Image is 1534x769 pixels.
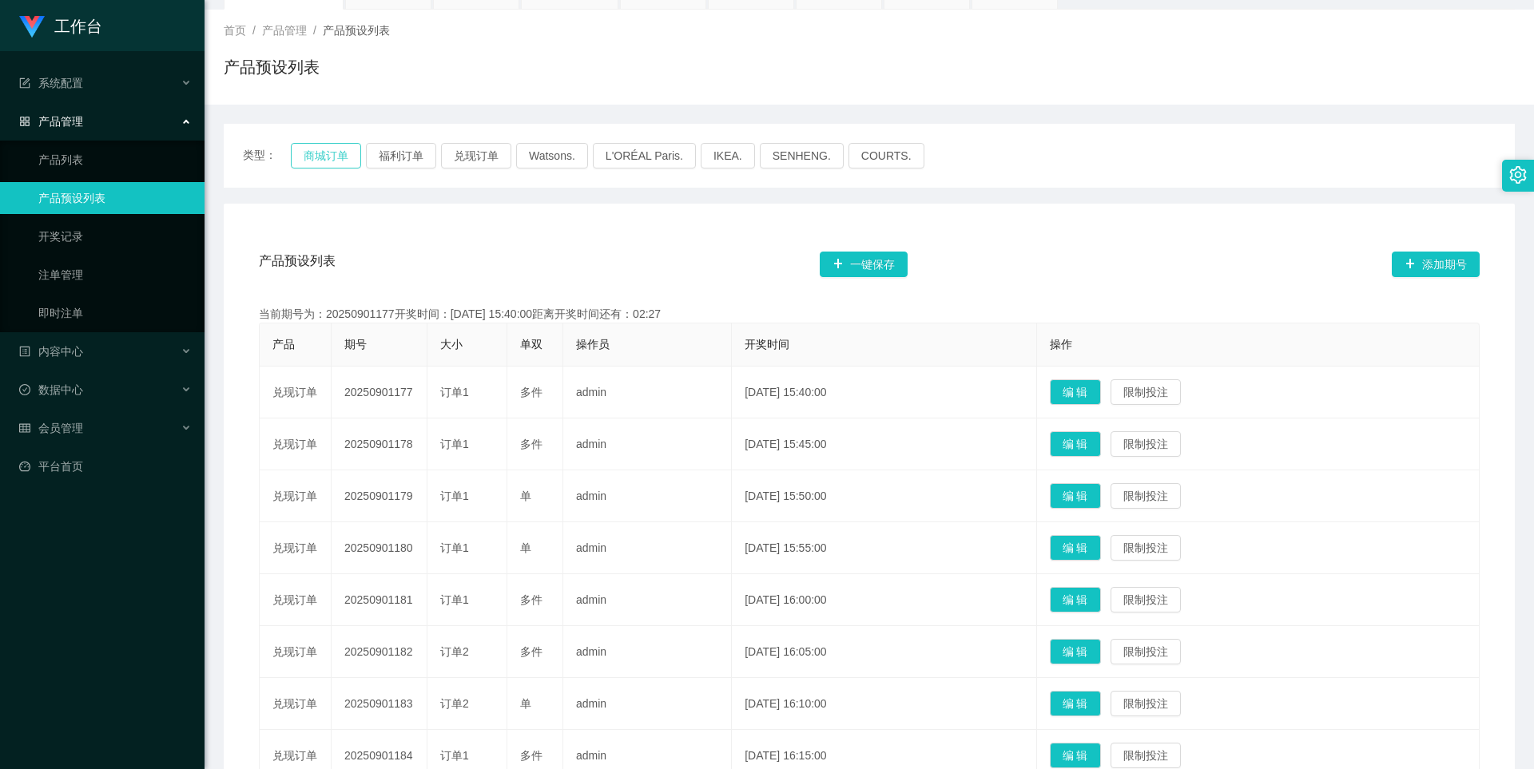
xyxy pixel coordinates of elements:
[440,749,469,762] span: 订单1
[732,470,1036,522] td: [DATE] 15:50:00
[323,24,390,37] span: 产品预设列表
[1111,379,1181,405] button: 限制投注
[563,522,732,574] td: admin
[260,626,332,678] td: 兑现订单
[19,19,102,32] a: 工作台
[760,143,844,168] button: SENHENG.
[440,645,469,658] span: 订单2
[1050,535,1101,561] button: 编 辑
[732,678,1036,730] td: [DATE] 16:10:00
[313,24,316,37] span: /
[19,450,192,482] a: 图标: dashboard平台首页
[38,220,192,252] a: 开奖记录
[1050,483,1101,509] button: 编 辑
[440,593,469,606] span: 订单1
[1111,743,1181,768] button: 限制投注
[520,386,542,398] span: 多件
[332,574,427,626] td: 20250901181
[332,522,427,574] td: 20250901180
[701,143,755,168] button: IKEA.
[1111,535,1181,561] button: 限制投注
[1509,166,1527,184] i: 图标: setting
[732,522,1036,574] td: [DATE] 15:55:00
[344,338,367,351] span: 期号
[272,338,295,351] span: 产品
[593,143,696,168] button: L'ORÉAL Paris.
[259,252,336,277] span: 产品预设列表
[252,24,256,37] span: /
[1050,431,1101,457] button: 编 辑
[19,16,45,38] img: logo.9652507e.png
[563,470,732,522] td: admin
[1111,431,1181,457] button: 限制投注
[520,645,542,658] span: 多件
[441,143,511,168] button: 兑现订单
[259,306,1480,323] div: 当前期号为：20250901177开奖时间：[DATE] 15:40:00距离开奖时间还有：02:27
[440,386,469,398] span: 订单1
[366,143,436,168] button: 福利订单
[224,55,320,79] h1: 产品预设列表
[563,367,732,418] td: admin
[332,418,427,470] td: 20250901178
[260,418,332,470] td: 兑现订单
[19,346,30,357] i: 图标: profile
[19,77,30,89] i: 图标: form
[260,522,332,574] td: 兑现订单
[260,678,332,730] td: 兑现订单
[1050,338,1072,351] span: 操作
[38,297,192,329] a: 即时注单
[732,574,1036,626] td: [DATE] 16:00:00
[1111,639,1181,664] button: 限制投注
[440,438,469,450] span: 订单1
[520,593,542,606] span: 多件
[19,384,30,395] i: 图标: check-circle-o
[563,574,732,626] td: admin
[332,470,427,522] td: 20250901179
[745,338,789,351] span: 开奖时间
[1111,483,1181,509] button: 限制投注
[19,422,83,434] span: 会员管理
[291,143,361,168] button: 商城订单
[516,143,588,168] button: Watsons.
[260,574,332,626] td: 兑现订单
[732,367,1036,418] td: [DATE] 15:40:00
[820,252,908,277] button: 图标: plus一键保存
[332,626,427,678] td: 20250901182
[260,470,332,522] td: 兑现订单
[520,541,531,554] span: 单
[19,77,83,89] span: 系统配置
[576,338,610,351] span: 操作员
[1050,587,1101,612] button: 编 辑
[224,24,246,37] span: 首页
[1392,252,1480,277] button: 图标: plus添加期号
[732,626,1036,678] td: [DATE] 16:05:00
[563,678,732,730] td: admin
[520,338,542,351] span: 单双
[19,383,83,396] span: 数据中心
[19,345,83,358] span: 内容中心
[520,438,542,450] span: 多件
[1050,743,1101,768] button: 编 辑
[1050,639,1101,664] button: 编 辑
[563,418,732,470] td: admin
[1050,379,1101,405] button: 编 辑
[260,367,332,418] td: 兑现订单
[440,490,469,502] span: 订单1
[332,678,427,730] td: 20250901183
[732,418,1036,470] td: [DATE] 15:45:00
[1111,691,1181,716] button: 限制投注
[19,115,83,128] span: 产品管理
[1111,587,1181,612] button: 限制投注
[19,422,30,434] i: 图标: table
[38,259,192,291] a: 注单管理
[19,116,30,127] i: 图标: appstore-o
[440,697,469,710] span: 订单2
[332,367,427,418] td: 20250901177
[243,143,291,168] span: 类型：
[520,749,542,762] span: 多件
[563,626,732,678] td: admin
[440,338,463,351] span: 大小
[520,697,531,710] span: 单
[262,24,307,37] span: 产品管理
[1050,691,1101,716] button: 编 辑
